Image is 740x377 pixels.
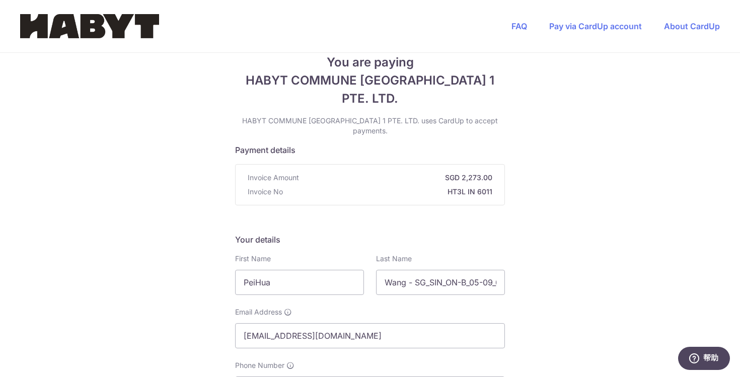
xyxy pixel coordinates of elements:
[235,234,505,246] h5: Your details
[287,187,492,197] strong: HT3L IN 6011
[235,254,271,264] label: First Name
[248,187,283,197] span: Invoice No
[549,21,642,31] a: Pay via CardUp account
[235,270,364,295] input: First name
[235,144,505,156] h5: Payment details
[235,307,282,317] span: Email Address
[511,21,527,31] a: FAQ
[376,270,505,295] input: Last name
[303,173,492,183] strong: SGD 2,273.00
[235,116,505,136] p: HABYT COMMUNE [GEOGRAPHIC_DATA] 1 PTE. LTD. uses CardUp to accept payments.
[678,347,730,372] iframe: 打开一个小组件，您可以在其中找到更多信息
[664,21,720,31] a: About CardUp
[235,53,505,71] span: You are paying
[376,254,412,264] label: Last Name
[235,71,505,108] span: HABYT COMMUNE [GEOGRAPHIC_DATA] 1 PTE. LTD.
[248,173,299,183] span: Invoice Amount
[235,323,505,348] input: Email address
[235,360,284,370] span: Phone Number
